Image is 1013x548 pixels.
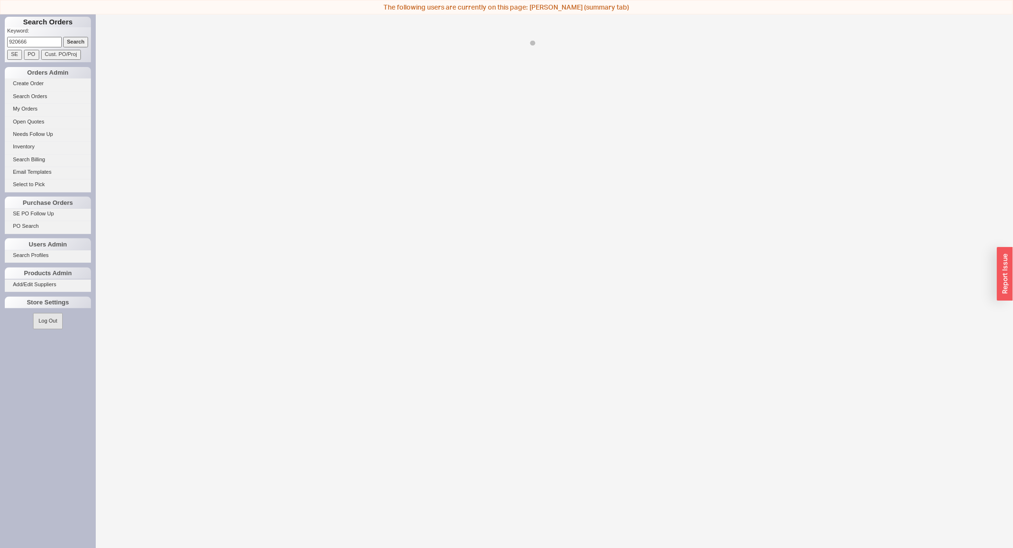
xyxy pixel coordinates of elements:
a: Add/Edit Suppliers [5,279,91,289]
a: Email Templates [5,167,91,177]
a: Select to Pick [5,179,91,190]
div: Store Settings [5,297,91,308]
input: Cust. PO/Proj [41,49,81,59]
input: SE [7,49,22,59]
a: My Orders [5,104,91,114]
a: Open Quotes [5,116,91,126]
a: Search Orders [5,91,91,101]
input: PO [24,49,39,59]
a: Inventory [5,142,91,152]
div: Products Admin [5,268,91,279]
a: SE PO Follow Up [5,209,91,219]
a: Search Profiles [5,250,91,260]
a: PO Search [5,221,91,231]
div: Orders Admin [5,67,91,78]
div: The following users are currently on this page: [2,2,1011,12]
span: [PERSON_NAME] (summary tab) [530,3,630,11]
div: Users Admin [5,238,91,250]
h1: Search Orders [5,17,91,27]
p: Keyword: [7,27,91,37]
button: Log Out [33,313,62,329]
div: Purchase Orders [5,197,91,208]
a: Needs Follow Up [5,129,91,139]
span: Needs Follow Up [13,131,53,137]
a: Search Billing [5,154,91,164]
input: Search [63,37,89,47]
a: Create Order [5,78,91,89]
